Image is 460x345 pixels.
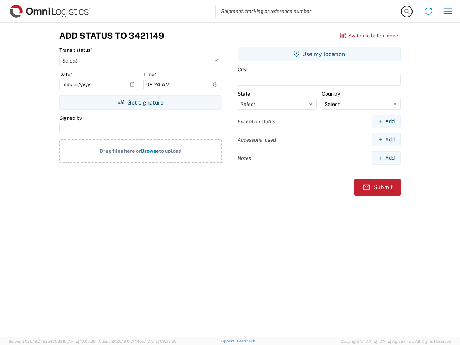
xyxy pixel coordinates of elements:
[141,148,159,154] span: Browse
[340,30,398,42] button: Switch to batch mode
[238,118,275,125] label: Exception status
[238,66,247,73] label: City
[238,91,250,97] label: State
[59,31,164,41] h3: Add Status to 3421149
[59,47,93,53] label: Transit status
[143,71,157,78] label: Time
[341,338,451,345] span: Copyright © [DATE]-[DATE] Agistix Inc., All Rights Reserved
[216,4,402,18] input: Shipment, tracking or reference number
[100,148,141,154] span: Drag files here or
[238,137,276,143] label: Accessorial used
[59,71,73,78] label: Date
[238,155,251,161] label: Notes
[372,151,401,165] button: Add
[59,95,222,110] button: Get signature
[238,47,401,61] button: Use my location
[99,339,176,344] span: Client: 2025.19.0-7f44ea7
[237,339,255,343] a: Feedback
[159,148,182,154] span: to upload
[354,179,401,196] button: Submit
[59,115,82,121] label: Signed by
[66,339,96,344] span: [DATE] 10:05:38
[372,115,401,128] button: Add
[219,339,237,343] a: Support
[372,133,401,146] button: Add
[9,339,96,344] span: Server: 2025.19.0-192a4753216
[322,91,340,97] label: Country
[146,339,176,344] span: [DATE] 09:58:55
